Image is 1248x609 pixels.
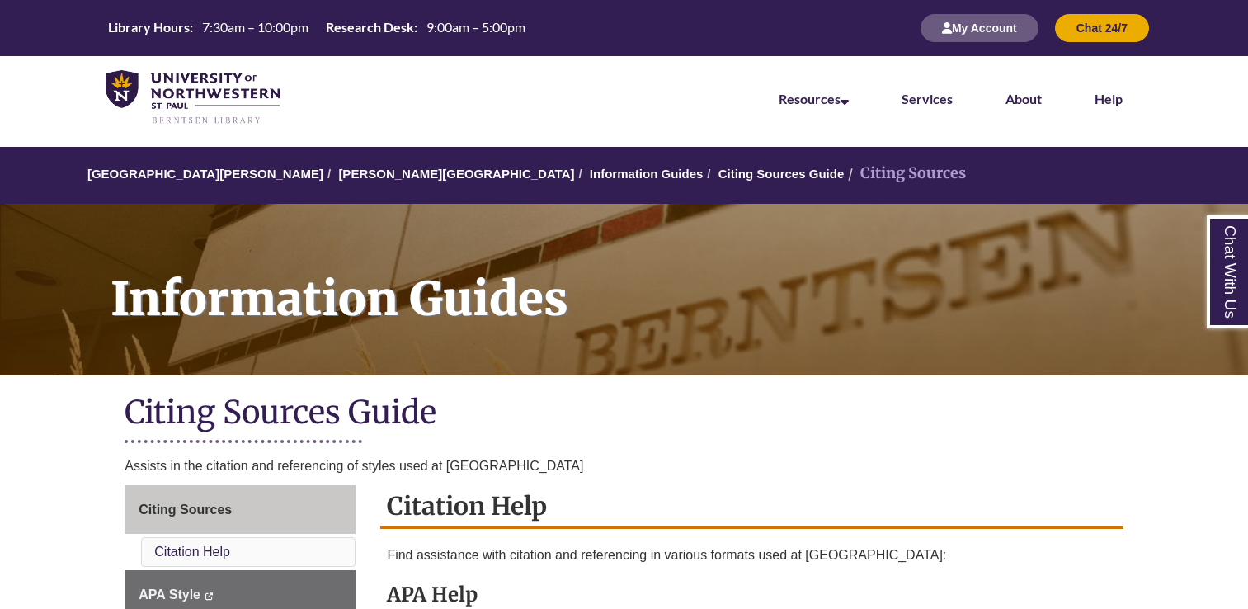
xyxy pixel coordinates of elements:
[101,18,195,36] th: Library Hours:
[1055,14,1149,42] button: Chat 24/7
[125,485,356,535] a: Citing Sources
[921,14,1038,42] button: My Account
[125,459,583,473] span: Assists in the citation and referencing of styles used at [GEOGRAPHIC_DATA]
[380,485,1123,529] h2: Citation Help
[426,19,525,35] span: 9:00am – 5:00pm
[1095,91,1123,106] a: Help
[101,18,532,36] table: Hours Today
[387,545,1116,565] p: Find assistance with citation and referencing in various formats used at [GEOGRAPHIC_DATA]:
[590,167,704,181] a: Information Guides
[779,91,849,106] a: Resources
[204,592,213,600] i: This link opens in a new window
[902,91,953,106] a: Services
[718,167,845,181] a: Citing Sources Guide
[106,70,280,125] img: UNWSP Library Logo
[387,582,478,607] strong: APA Help
[844,162,966,186] li: Citing Sources
[1005,91,1042,106] a: About
[154,545,230,559] a: Citation Help
[1055,21,1149,35] a: Chat 24/7
[139,588,200,602] span: APA Style
[921,21,1038,35] a: My Account
[101,18,532,38] a: Hours Today
[87,167,323,181] a: [GEOGRAPHIC_DATA][PERSON_NAME]
[139,503,232,517] span: Citing Sources
[92,204,1248,354] h1: Information Guides
[319,18,420,36] th: Research Desk:
[338,167,574,181] a: [PERSON_NAME][GEOGRAPHIC_DATA]
[202,19,308,35] span: 7:30am – 10:00pm
[125,392,1123,436] h1: Citing Sources Guide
